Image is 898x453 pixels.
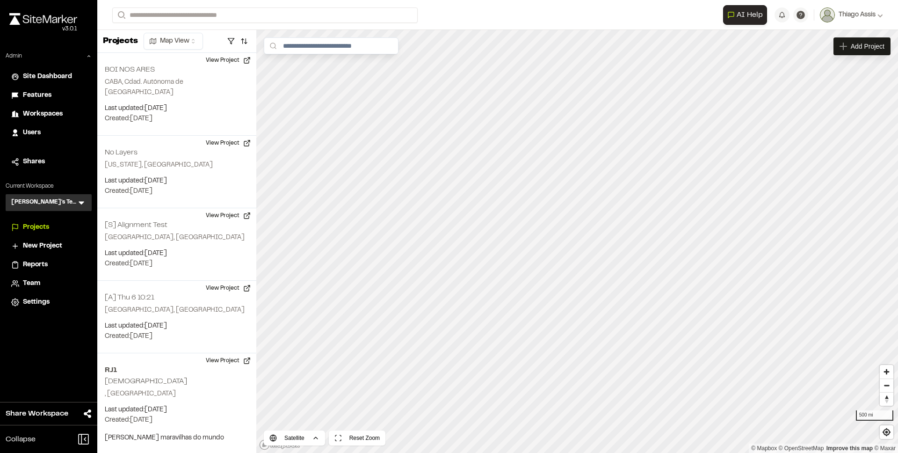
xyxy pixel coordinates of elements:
p: Created: [DATE] [105,259,249,269]
p: Last updated: [DATE] [105,248,249,259]
a: OpenStreetMap [779,445,824,452]
button: Find my location [880,425,893,439]
button: Zoom out [880,379,893,392]
span: Add Project [851,42,884,51]
button: Reset Zoom [329,431,385,446]
p: Last updated: [DATE] [105,321,249,331]
p: Last updated: [DATE] [105,176,249,186]
button: Thiago Assis [820,7,883,22]
p: Created: [DATE] [105,186,249,197]
a: Site Dashboard [11,72,86,82]
button: Zoom in [880,365,893,379]
a: Shares [11,157,86,167]
span: Projects [23,222,49,233]
a: Features [11,90,86,101]
div: Oh geez...please don't... [9,25,77,33]
p: Projects [103,35,138,48]
button: View Project [200,353,256,368]
p: [GEOGRAPHIC_DATA], [GEOGRAPHIC_DATA] [105,305,249,315]
p: , [GEOGRAPHIC_DATA] [105,389,249,399]
h2: [S] Alignment Test [105,222,167,228]
span: Share Workspace [6,408,68,419]
button: Search [112,7,129,23]
a: Workspaces [11,109,86,119]
a: Users [11,128,86,138]
span: Team [23,278,40,289]
span: Users [23,128,41,138]
a: Mapbox logo [259,439,300,450]
button: View Project [200,136,256,151]
button: Open AI Assistant [723,5,767,25]
div: Open AI Assistant [723,5,771,25]
a: New Project [11,241,86,251]
h3: [PERSON_NAME]'s Testing [11,198,77,207]
button: View Project [200,53,256,68]
span: Collapse [6,434,36,445]
a: Map feedback [826,445,873,452]
a: Reports [11,260,86,270]
span: AI Help [737,9,763,21]
a: Team [11,278,86,289]
p: CABA, Cdad. Autónoma de [GEOGRAPHIC_DATA] [105,77,249,98]
span: Reports [23,260,48,270]
p: Created: [DATE] [105,415,249,425]
a: Mapbox [751,445,777,452]
span: Workspaces [23,109,63,119]
button: View Project [200,208,256,223]
p: Created: [DATE] [105,114,249,124]
p: Last updated: [DATE] [105,405,249,415]
p: [PERSON_NAME] maravilhas do mundo [105,433,249,443]
a: Maxar [874,445,896,452]
a: Projects [11,222,86,233]
canvas: Map [256,30,898,453]
img: rebrand.png [9,13,77,25]
a: Settings [11,297,86,307]
p: Created: [DATE] [105,331,249,342]
h2: RJ1 [105,365,249,376]
span: Site Dashboard [23,72,72,82]
span: Features [23,90,51,101]
span: Shares [23,157,45,167]
span: Reset bearing to north [880,393,893,406]
h2: [DEMOGRAPHIC_DATA] [105,378,187,385]
p: [GEOGRAPHIC_DATA], [GEOGRAPHIC_DATA] [105,233,249,243]
p: Admin [6,52,22,60]
button: Reset bearing to north [880,392,893,406]
h2: No Layers [105,149,138,156]
button: View Project [200,281,256,296]
span: Thiago Assis [839,10,876,20]
h2: BOI NOS ARES [105,66,155,73]
img: User [820,7,835,22]
span: Settings [23,297,50,307]
h2: [A] Thu 6 10:21 [105,294,154,301]
p: Last updated: [DATE] [105,103,249,114]
div: 500 mi [856,410,893,421]
p: [US_STATE], [GEOGRAPHIC_DATA] [105,160,249,170]
span: New Project [23,241,62,251]
p: Current Workspace [6,182,92,190]
button: Satellite [264,431,325,446]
